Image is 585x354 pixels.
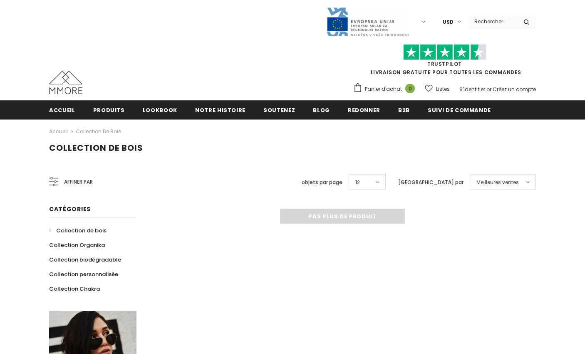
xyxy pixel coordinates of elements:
span: 12 [355,178,360,187]
a: Notre histoire [195,100,245,119]
span: Collection Organika [49,241,105,249]
a: Produits [93,100,125,119]
a: Suivi de commande [428,100,491,119]
a: Collection Organika [49,238,105,252]
a: Javni Razpis [326,18,409,25]
a: Collection personnalisée [49,267,118,282]
span: 0 [405,84,415,93]
a: S'identifier [459,86,485,93]
span: Lookbook [143,106,177,114]
a: Accueil [49,127,68,137]
span: Panier d'achat [365,85,402,93]
span: Affiner par [64,177,93,187]
span: Suivi de commande [428,106,491,114]
a: Lookbook [143,100,177,119]
span: Catégories [49,205,91,213]
img: Javni Razpis [326,7,409,37]
a: Redonner [348,100,380,119]
a: Collection biodégradable [49,252,121,267]
img: Faites confiance aux étoiles pilotes [403,44,486,60]
a: Créez un compte [493,86,536,93]
a: B2B [398,100,410,119]
span: Collection Chakra [49,285,100,293]
span: Collection personnalisée [49,270,118,278]
span: Collection de bois [49,142,143,154]
a: TrustPilot [427,60,462,67]
span: soutenez [263,106,295,114]
span: Listes [436,85,450,93]
a: Panier d'achat 0 [353,83,419,95]
a: Listes [425,82,450,96]
span: B2B [398,106,410,114]
span: Blog [313,106,330,114]
a: Collection Chakra [49,282,100,296]
span: Notre histoire [195,106,245,114]
a: Accueil [49,100,75,119]
span: USD [443,18,454,26]
span: Redonner [348,106,380,114]
span: LIVRAISON GRATUITE POUR TOUTES LES COMMANDES [353,48,536,76]
span: Collection biodégradable [49,256,121,264]
a: Blog [313,100,330,119]
a: soutenez [263,100,295,119]
span: Produits [93,106,125,114]
a: Collection de bois [49,223,107,238]
span: Collection de bois [56,227,107,234]
a: Collection de bois [76,128,121,135]
span: Meilleures ventes [476,178,519,187]
input: Search Site [469,15,517,27]
span: Accueil [49,106,75,114]
label: [GEOGRAPHIC_DATA] par [398,178,464,187]
label: objets par page [302,178,342,187]
span: or [486,86,491,93]
img: Cas MMORE [49,71,82,94]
